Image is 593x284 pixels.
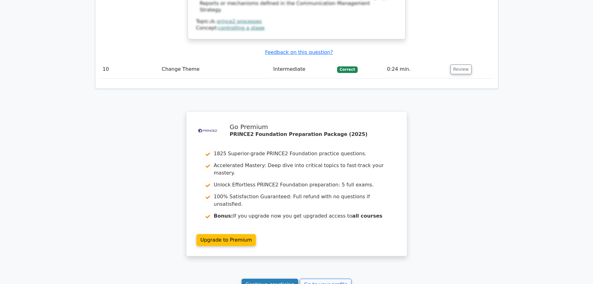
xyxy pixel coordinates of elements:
[337,66,357,73] span: Correct
[217,18,262,24] a: prince2 processes
[196,234,256,246] a: Upgrade to Premium
[159,60,271,78] td: Change Theme
[271,60,335,78] td: Intermediate
[384,60,448,78] td: 0:24 min.
[196,18,397,25] div: Topic:
[265,49,333,55] a: Feedback on this question?
[100,60,159,78] td: 10
[450,65,472,74] button: Review
[196,25,397,31] div: Concept:
[218,25,265,31] a: controlling a stage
